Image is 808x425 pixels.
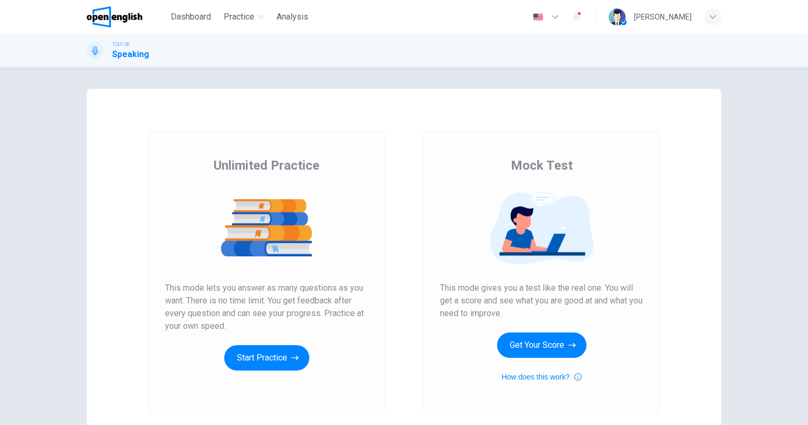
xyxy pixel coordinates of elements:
[219,7,268,26] button: Practice
[272,7,313,26] button: Analysis
[224,11,254,23] span: Practice
[112,41,129,48] span: TOEFL®
[171,11,211,23] span: Dashboard
[497,332,586,358] button: Get Your Score
[634,11,692,23] div: [PERSON_NAME]
[87,6,142,27] img: OpenEnglish logo
[87,6,167,27] a: OpenEnglish logo
[501,371,581,383] button: How does this work?
[214,157,319,174] span: Unlimited Practice
[112,48,149,61] h1: Speaking
[440,282,643,320] span: This mode gives you a test like the real one. You will get a score and see what you are good at a...
[531,13,545,21] img: en
[511,157,573,174] span: Mock Test
[167,7,215,26] button: Dashboard
[277,11,308,23] span: Analysis
[165,282,368,332] span: This mode lets you answer as many questions as you want. There is no time limit. You get feedback...
[609,8,626,25] img: Profile picture
[224,345,309,371] button: Start Practice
